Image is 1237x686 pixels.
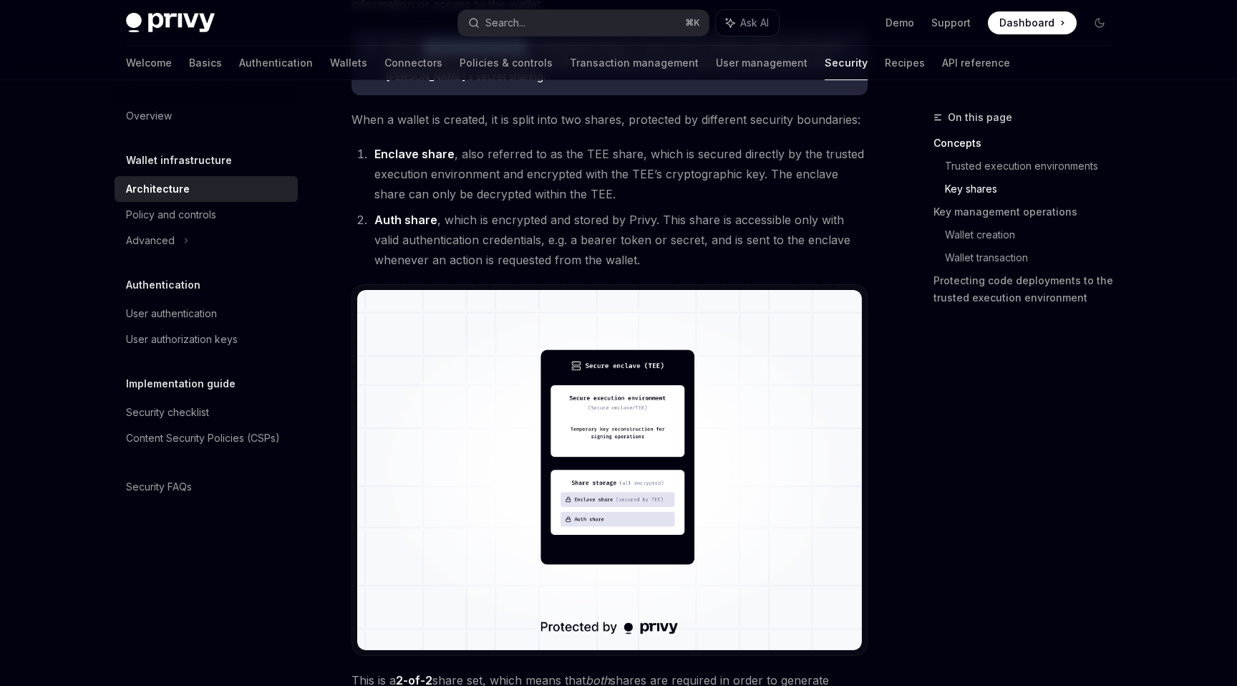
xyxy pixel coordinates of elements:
strong: Enclave share [374,147,455,161]
a: Policies & controls [460,46,553,80]
a: Recipes [885,46,925,80]
a: User authorization keys [115,327,298,352]
a: Key shares [945,178,1122,201]
a: Connectors [384,46,442,80]
div: Content Security Policies (CSPs) [126,430,280,447]
strong: Auth share [374,213,437,227]
a: Authentication [239,46,313,80]
span: When a wallet is created, it is split into two shares, protected by different security boundaries: [351,110,868,130]
a: Concepts [933,132,1122,155]
button: Toggle dark mode [1088,11,1111,34]
h5: Implementation guide [126,375,236,392]
div: Architecture [126,180,190,198]
img: Trusted execution environment key shares [357,290,862,650]
div: Security FAQs [126,478,192,496]
a: Architecture [115,176,298,202]
li: , also referred to as the TEE share, which is secured directly by the trusted execution environme... [370,144,868,204]
a: Key management operations [933,201,1122,223]
a: Policy and controls [115,202,298,228]
div: User authorization keys [126,331,238,348]
span: On this page [948,109,1012,126]
a: User authentication [115,301,298,327]
div: Overview [126,107,172,125]
div: Advanced [126,232,175,249]
span: Dashboard [999,16,1054,30]
a: Support [931,16,971,30]
div: Search... [485,14,525,32]
a: Protecting code deployments to the trusted execution environment [933,269,1122,309]
a: Demo [886,16,914,30]
h5: Wallet infrastructure [126,152,232,169]
a: Transaction management [570,46,699,80]
a: Content Security Policies (CSPs) [115,425,298,451]
a: Security checklist [115,400,298,425]
a: Overview [115,103,298,129]
a: Welcome [126,46,172,80]
div: User authentication [126,305,217,322]
a: API reference [942,46,1010,80]
a: Trusted execution environments [945,155,1122,178]
li: , which is encrypted and stored by Privy. This share is accessible only with valid authentication... [370,210,868,270]
a: Security [825,46,868,80]
a: Wallet transaction [945,246,1122,269]
button: Ask AI [716,10,779,36]
span: ⌘ K [685,17,700,29]
span: Ask AI [740,16,769,30]
a: User management [716,46,807,80]
div: Policy and controls [126,206,216,223]
a: Wallet creation [945,223,1122,246]
img: dark logo [126,13,215,33]
div: Security checklist [126,404,209,421]
a: Dashboard [988,11,1077,34]
h5: Authentication [126,276,200,294]
a: Basics [189,46,222,80]
a: Security FAQs [115,474,298,500]
button: Search...⌘K [458,10,709,36]
a: Wallets [330,46,367,80]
